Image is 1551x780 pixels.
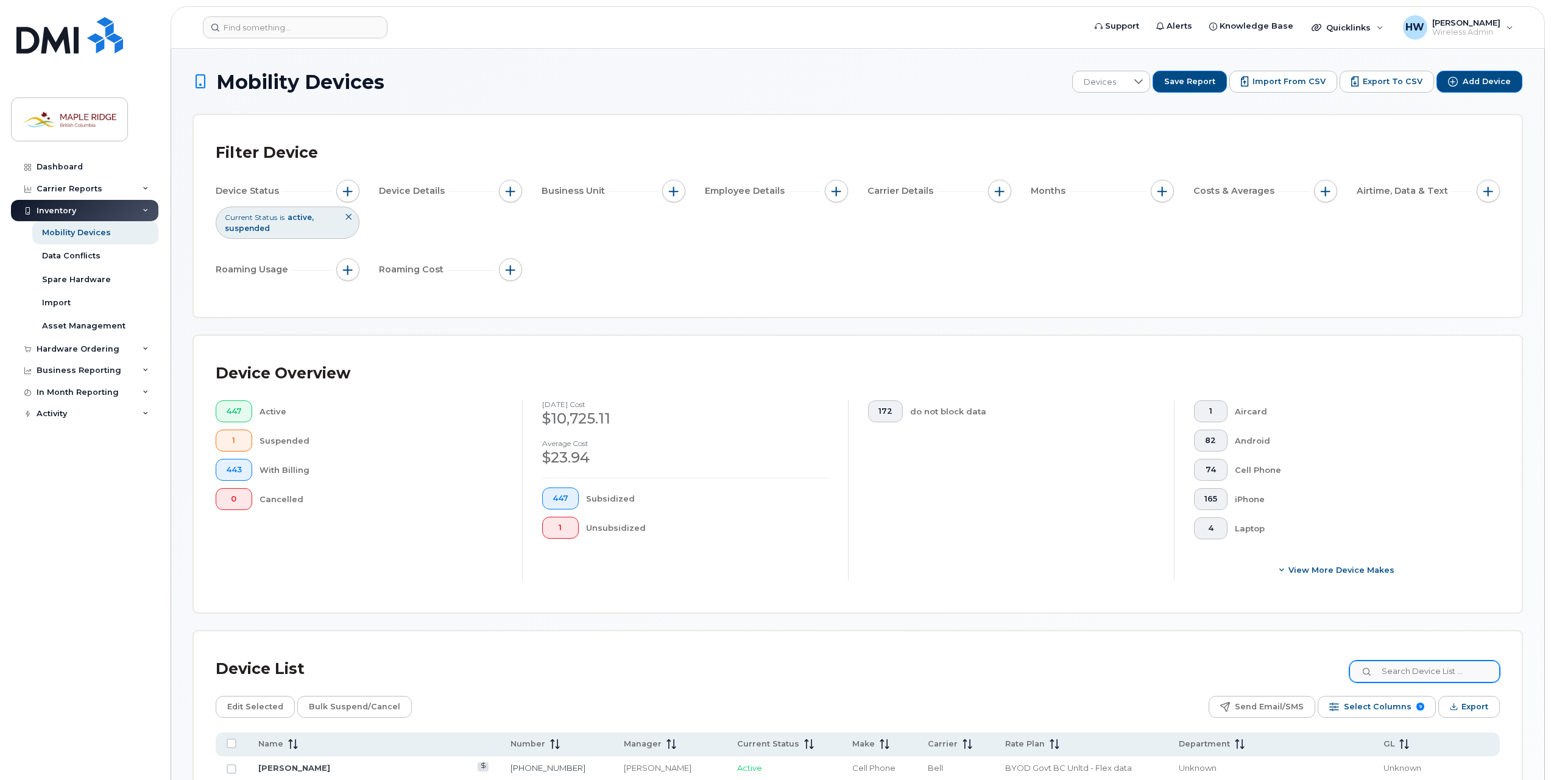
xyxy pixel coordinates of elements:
[542,185,609,197] span: Business Unit
[258,763,330,773] a: [PERSON_NAME]
[1349,661,1500,682] input: Search Device List ...
[1164,76,1215,87] span: Save Report
[309,698,400,716] span: Bulk Suspend/Cancel
[1438,696,1500,718] button: Export
[260,488,503,510] div: Cancelled
[1209,696,1315,718] button: Send Email/SMS
[1005,739,1045,750] span: Rate Plan
[227,698,283,716] span: Edit Selected
[1194,459,1228,481] button: 74
[260,400,503,422] div: Active
[226,436,242,445] span: 1
[1073,71,1127,93] span: Devices
[260,430,503,452] div: Suspended
[1229,71,1337,93] button: Import from CSV
[737,739,799,750] span: Current Status
[1318,696,1436,718] button: Select Columns 9
[216,71,384,93] span: Mobility Devices
[878,406,892,416] span: 172
[1416,703,1424,711] span: 9
[1194,400,1228,422] button: 1
[1193,185,1278,197] span: Costs & Averages
[511,739,545,750] span: Number
[216,488,252,510] button: 0
[379,185,448,197] span: Device Details
[553,494,568,503] span: 447
[542,439,828,447] h4: Average cost
[542,447,828,468] div: $23.94
[1383,763,1421,773] span: Unknown
[737,763,762,773] span: Active
[705,185,788,197] span: Employee Details
[1436,71,1522,93] button: Add Device
[216,185,283,197] span: Device Status
[852,739,875,750] span: Make
[1235,488,1481,510] div: iPhone
[297,696,412,718] button: Bulk Suspend/Cancel
[1461,698,1488,716] span: Export
[1357,185,1452,197] span: Airtime, Data & Text
[542,487,579,509] button: 447
[553,523,568,533] span: 1
[852,763,896,773] span: Cell Phone
[288,213,314,222] span: active
[1005,763,1132,773] span: BYOD Govt BC Unltd - Flex data
[624,762,715,774] div: [PERSON_NAME]
[216,653,305,685] div: Device List
[928,763,943,773] span: Bell
[1194,488,1228,510] button: 165
[1288,564,1394,576] span: View More Device Makes
[1153,71,1227,93] button: Save Report
[586,487,829,509] div: Subsidized
[216,459,252,481] button: 443
[1194,559,1480,581] button: View More Device Makes
[542,408,828,429] div: $10,725.11
[868,400,903,422] button: 172
[1252,76,1326,87] span: Import from CSV
[1204,523,1217,533] span: 4
[225,224,270,233] span: suspended
[1179,739,1230,750] span: Department
[260,459,503,481] div: With Billing
[1363,76,1422,87] span: Export to CSV
[216,430,252,452] button: 1
[1204,494,1217,504] span: 165
[1031,185,1069,197] span: Months
[216,400,252,422] button: 447
[1235,698,1304,716] span: Send Email/SMS
[1204,465,1217,475] span: 74
[1235,517,1481,539] div: Laptop
[910,400,1155,422] div: do not block data
[542,400,828,408] h4: [DATE] cost
[928,739,958,750] span: Carrier
[478,762,489,771] a: View Last Bill
[216,263,292,276] span: Roaming Usage
[867,185,937,197] span: Carrier Details
[1235,459,1481,481] div: Cell Phone
[226,494,242,504] span: 0
[511,763,585,773] a: [PHONE_NUMBER]
[1204,406,1217,416] span: 1
[216,696,295,718] button: Edit Selected
[226,465,242,475] span: 443
[1235,400,1481,422] div: Aircard
[216,137,318,169] div: Filter Device
[1194,517,1228,539] button: 4
[258,739,283,750] span: Name
[225,212,277,222] span: Current Status
[1383,739,1394,750] span: GL
[1204,436,1217,445] span: 82
[379,263,447,276] span: Roaming Cost
[586,517,829,539] div: Unsubsidized
[624,739,662,750] span: Manager
[1463,76,1511,87] span: Add Device
[542,517,579,539] button: 1
[1340,71,1434,93] button: Export to CSV
[1235,430,1481,452] div: Android
[280,212,284,222] span: is
[1194,430,1228,452] button: 82
[1344,698,1411,716] span: Select Columns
